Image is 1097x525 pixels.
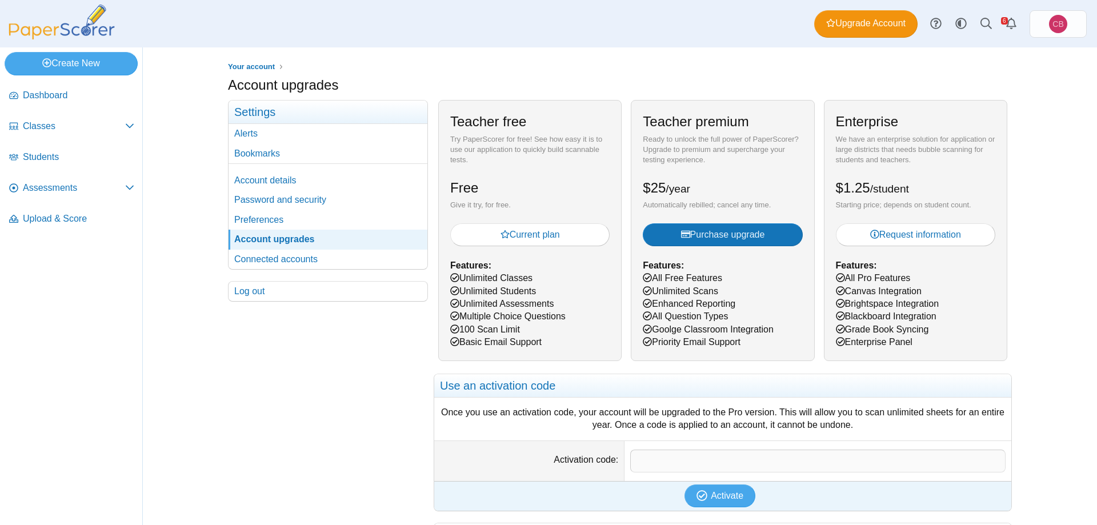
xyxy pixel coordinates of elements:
img: PaperScorer [5,5,119,39]
a: Password and security [229,190,427,210]
button: Purchase upgrade [643,223,802,246]
a: Classes [5,113,139,141]
div: Once you use an activation code, your account will be upgraded to the Pro version. This will allo... [440,406,1006,432]
span: Dashboard [23,89,134,102]
span: Purchase upgrade [681,230,765,239]
div: All Pro Features Canvas Integration Brightspace Integration Blackboard Integration Grade Book Syn... [824,100,1007,360]
span: Upgrade Account [826,17,906,30]
span: Students [23,151,134,163]
div: Give it try, for free. [450,200,610,210]
a: Create New [5,52,138,75]
div: All Free Features Unlimited Scans Enhanced Reporting All Question Types Goolge Classroom Integrat... [631,100,814,360]
a: Bookmarks [229,144,427,163]
a: Alerts [999,11,1024,37]
a: Upgrade Account [814,10,918,38]
div: Unlimited Classes Unlimited Students Unlimited Assessments Multiple Choice Questions 100 Scan Lim... [438,100,622,360]
span: Upload & Score [23,213,134,225]
div: We have an enterprise solution for application or large districts that needs bubble scanning for ... [836,134,995,166]
div: Try PaperScorer for free! See how easy it is to use our application to quickly build scannable te... [450,134,610,166]
a: Log out [229,282,427,301]
a: Account details [229,171,427,190]
span: Current plan [501,230,560,239]
b: Features: [836,261,877,270]
span: Assessments [23,182,125,194]
h2: Teacher free [450,112,526,131]
div: Starting price; depends on student count. [836,200,995,210]
span: Canisius Biology [1049,15,1067,33]
h2: Free [450,178,478,198]
small: /student [870,183,909,195]
span: Classes [23,120,125,133]
a: Canisius Biology [1030,10,1087,38]
span: $25 [643,180,690,195]
span: Your account [228,62,275,71]
label: Activation code [554,455,618,464]
div: Ready to unlock the full power of PaperScorer? Upgrade to premium and supercharge your testing ex... [643,134,802,166]
small: /year [666,183,690,195]
a: Connected accounts [229,250,427,269]
a: Alerts [229,124,427,143]
a: Dashboard [5,82,139,110]
h2: Use an activation code [434,374,1011,398]
div: Automatically rebilled; cancel any time. [643,200,802,210]
h1: Account upgrades [228,75,338,95]
h2: Teacher premium [643,112,748,131]
span: Canisius Biology [1052,20,1063,28]
a: Upload & Score [5,206,139,233]
a: PaperScorer [5,31,119,41]
h2: Enterprise [836,112,898,131]
a: Your account [225,60,278,74]
a: Account upgrades [229,230,427,249]
a: Students [5,144,139,171]
a: Assessments [5,175,139,202]
span: Request information [870,230,961,239]
button: Activate [684,484,755,507]
button: Current plan [450,223,610,246]
b: Features: [643,261,684,270]
a: Request information [836,223,995,246]
h3: Settings [229,101,427,124]
b: Features: [450,261,491,270]
span: Activate [711,491,743,500]
a: Preferences [229,210,427,230]
h2: $1.25 [836,178,909,198]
